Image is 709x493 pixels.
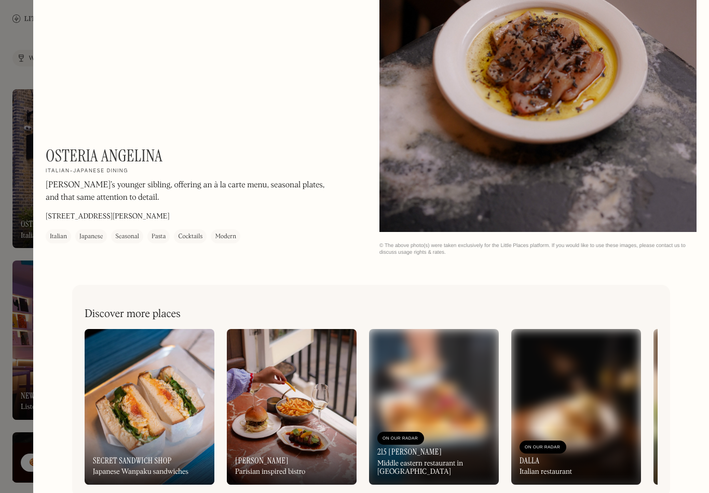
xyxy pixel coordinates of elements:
div: Italian restaurant [520,468,572,476]
h3: Dalla [520,456,539,465]
h3: Secret Sandwich Shop [93,456,172,465]
div: Cocktails [178,231,202,242]
h1: Osteria Angelina [46,146,162,166]
div: © The above photo(s) were taken exclusively for the Little Places platform. If you would like to ... [379,242,697,256]
a: On Our RadarDallaItalian restaurant [511,329,641,485]
p: [PERSON_NAME]’s younger sibling, offering an à la carte menu, seasonal plates, and that same atte... [46,179,326,204]
h2: Italian-Japanese dining [46,168,128,175]
div: Seasonal [115,231,139,242]
a: Secret Sandwich ShopJapanese Wanpaku sandwiches [85,329,214,485]
div: Middle eastern restaurant in [GEOGRAPHIC_DATA] [377,459,490,477]
div: Japanese [79,231,103,242]
div: On Our Radar [525,442,561,453]
a: [PERSON_NAME]Parisian inspired bistro [227,329,357,485]
div: Pasta [152,231,166,242]
h3: [PERSON_NAME] [235,456,289,465]
div: Italian [50,231,67,242]
div: Modern [215,231,236,242]
div: Japanese Wanpaku sandwiches [93,468,188,476]
h3: 215 [PERSON_NAME] [377,447,442,457]
h2: Discover more places [85,308,181,321]
a: On Our Radar215 [PERSON_NAME]Middle eastern restaurant in [GEOGRAPHIC_DATA] [369,329,499,485]
p: [STREET_ADDRESS][PERSON_NAME] [46,211,170,222]
div: On Our Radar [383,433,419,444]
div: Parisian inspired bistro [235,468,305,476]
